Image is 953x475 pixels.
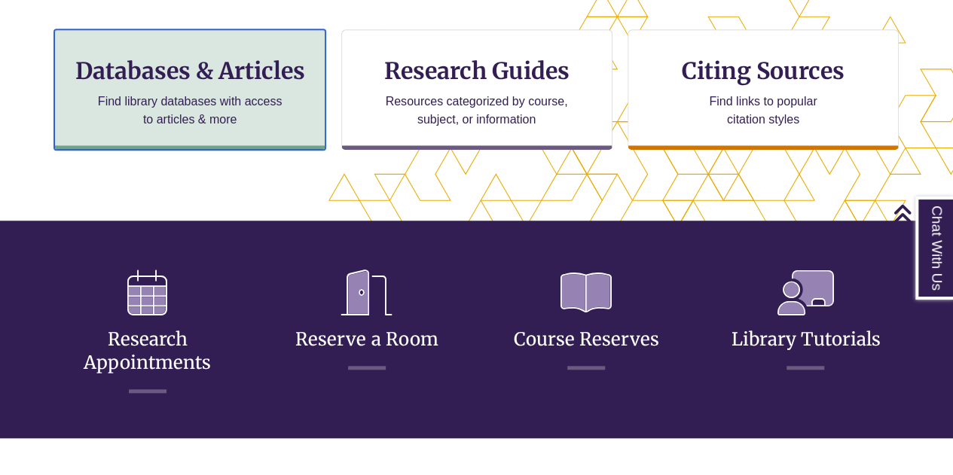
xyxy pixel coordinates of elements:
h3: Databases & Articles [67,56,313,85]
p: Find library databases with access to articles & more [92,93,289,129]
p: Resources categorized by course, subject, or information [378,93,575,129]
a: Library Tutorials [731,291,880,351]
a: Databases & Articles Find library databases with access to articles & more [54,29,325,150]
a: Course Reserves [514,291,659,351]
a: Research Appointments [84,291,211,374]
a: Reserve a Room [295,291,438,351]
p: Find links to popular citation styles [689,93,836,129]
h3: Research Guides [354,56,600,85]
a: Back to Top [893,203,949,224]
a: Citing Sources Find links to popular citation styles [628,29,899,150]
a: Research Guides Resources categorized by course, subject, or information [341,29,612,150]
h3: Citing Sources [671,56,855,85]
